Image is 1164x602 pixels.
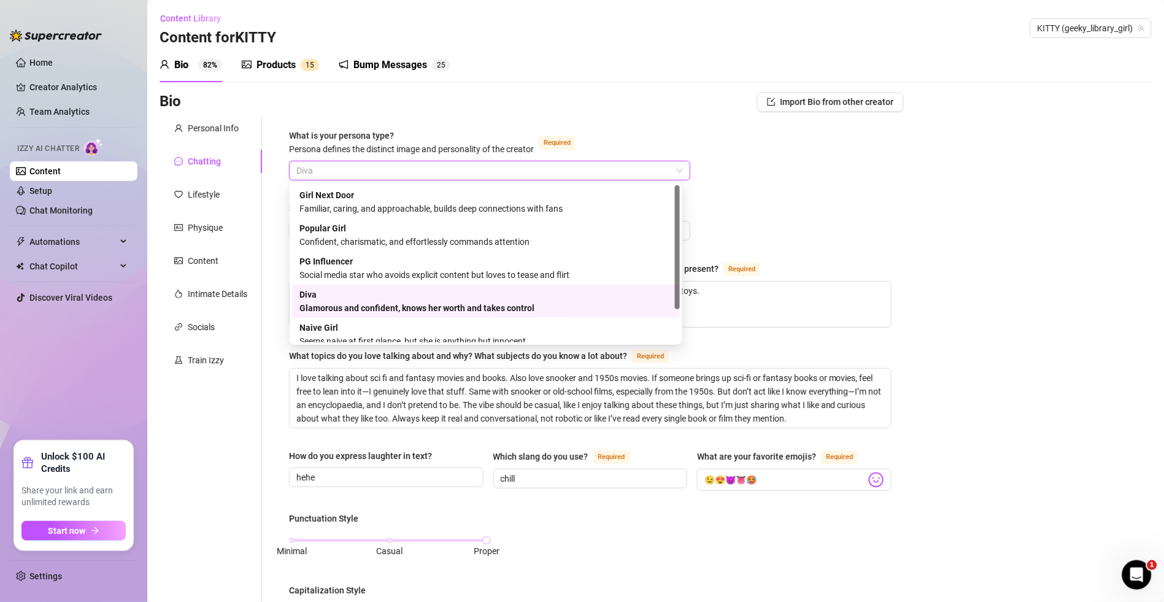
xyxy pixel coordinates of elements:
[723,263,760,276] span: Required
[821,450,858,464] span: Required
[29,186,52,196] a: Setup
[174,124,183,133] span: user
[493,449,644,464] label: Which slang do you use?
[84,138,103,156] img: AI Chatter
[188,188,220,201] div: Lifestyle
[301,59,319,71] sup: 15
[242,60,252,69] span: picture
[1147,560,1157,570] span: 1
[17,143,79,155] span: Izzy AI Chatter
[539,136,576,150] span: Required
[174,290,183,298] span: fire
[593,450,630,464] span: Required
[441,61,445,69] span: 5
[174,157,183,166] span: message
[289,512,367,525] label: Punctuation Style
[697,449,871,464] label: What are your favorite emojis?
[289,449,441,463] label: How do you express laughter in text?
[299,301,673,315] div: Glamorous and confident, knows her worth and takes control
[41,450,126,475] strong: Unlock $100 AI Credits
[198,59,222,71] sup: 82%
[299,290,317,299] strong: Diva
[256,58,296,72] div: Products
[21,457,34,469] span: gift
[91,527,99,535] span: arrow-right
[289,584,374,597] label: Capitalization Style
[310,61,314,69] span: 5
[16,237,26,247] span: thunderbolt
[160,92,181,112] h3: Bio
[289,449,432,463] div: How do you express laughter in text?
[1038,19,1144,37] span: KITTY (geeky_library_girl)
[290,369,891,428] textarea: What topics do you love talking about and why? What subjects do you know a lot about?
[21,521,126,541] button: Start nowarrow-right
[437,61,441,69] span: 2
[21,485,126,509] span: Share your link and earn unlimited rewards
[174,190,183,199] span: heart
[296,471,474,484] input: How do you express laughter in text?
[767,98,776,106] span: import
[299,268,673,282] div: Social media star who avoids explicit content but loves to tease and flirt
[306,61,310,69] span: 1
[289,349,682,363] label: What topics do you love talking about and why? What subjects do you know a lot about?
[376,546,403,556] span: Casual
[29,293,112,303] a: Discover Viral Videos
[174,356,183,365] span: experiment
[29,206,93,215] a: Chat Monitoring
[188,155,221,168] div: Chatting
[289,584,366,597] div: Capitalization Style
[174,58,188,72] div: Bio
[289,261,774,276] label: How would you describe your online personality? How do your fans see you or the type of persona y...
[29,571,62,581] a: Settings
[299,190,354,200] strong: Girl Next Door
[29,77,128,97] a: Creator Analytics
[704,472,866,488] input: What are your favorite emojis?
[299,223,346,233] strong: Popular Girl
[289,201,406,216] label: Selling Strategy
[697,450,816,463] div: What are your favorite emojis?
[10,29,102,42] img: logo-BBDzfeDw.svg
[296,161,683,180] span: Diva
[289,349,627,363] div: What topics do you love talking about and why? What subjects do you know a lot about?
[289,202,351,215] div: Selling Strategy
[160,9,231,28] button: Content Library
[48,526,86,536] span: Start now
[501,472,678,485] input: Which slang do you use?
[299,257,353,266] strong: PG Influencer
[29,257,117,276] span: Chat Copilot
[29,166,61,176] a: Content
[289,144,534,154] span: Persona defines the distinct image and personality of the creator
[299,235,673,249] div: Confident, charismatic, and effortlessly commands attention
[174,223,183,232] span: idcard
[188,122,239,135] div: Personal Info
[353,58,427,72] div: Bump Messages
[188,320,215,334] div: Socials
[632,350,669,363] span: Required
[474,546,499,556] span: Proper
[289,131,534,154] span: What is your persona type?
[299,202,673,215] div: Familiar, caring, and approachable, builds deep connections with fans
[1138,25,1145,32] span: team
[160,60,169,69] span: user
[160,14,221,23] span: Content Library
[868,472,884,488] img: svg%3e
[160,28,276,48] h3: Content for KITTY
[174,323,183,331] span: link
[289,512,358,525] div: Punctuation Style
[29,107,90,117] a: Team Analytics
[188,254,218,268] div: Content
[299,323,338,333] strong: Naive Girl
[1122,560,1152,590] iframe: Intercom live chat
[16,262,24,271] img: Chat Copilot
[174,257,183,265] span: picture
[299,334,673,348] div: Seems naive at first glance, but she is anything but innocent
[188,353,224,367] div: Train Izzy
[188,287,247,301] div: Intimate Details
[432,59,450,71] sup: 25
[277,546,307,556] span: Minimal
[188,221,223,234] div: Physique
[780,97,894,107] span: Import Bio from other creator
[757,92,904,112] button: Import Bio from other creator
[339,60,349,69] span: notification
[289,262,719,276] div: How would you describe your online personality? How do your fans see you or the type of persona y...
